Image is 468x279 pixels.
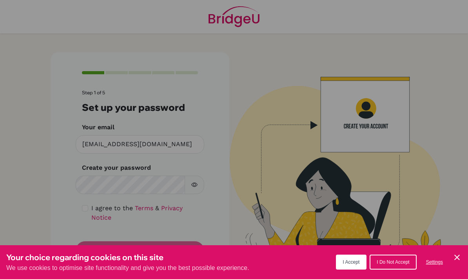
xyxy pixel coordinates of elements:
[6,251,249,263] h3: Your choice regarding cookies on this site
[420,255,449,269] button: Settings
[452,253,462,262] button: Save and close
[6,263,249,273] p: We use cookies to optimise site functionality and give you the best possible experience.
[336,255,367,270] button: I Accept
[377,259,409,265] span: I Do Not Accept
[426,259,443,265] span: Settings
[370,255,416,270] button: I Do Not Accept
[343,259,360,265] span: I Accept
